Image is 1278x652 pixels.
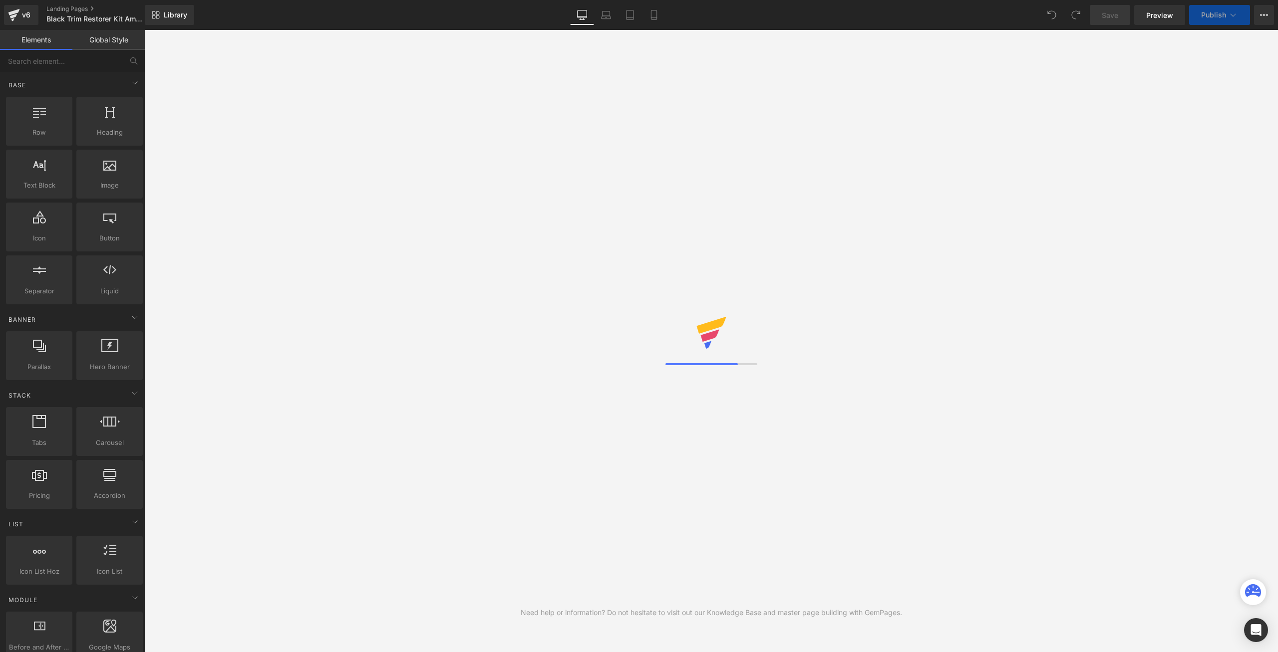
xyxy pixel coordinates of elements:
[618,5,642,25] a: Tablet
[9,437,69,448] span: Tabs
[9,566,69,577] span: Icon List Hoz
[79,566,140,577] span: Icon List
[9,180,69,191] span: Text Block
[79,233,140,243] span: Button
[79,362,140,372] span: Hero Banner
[1146,10,1173,20] span: Preview
[7,391,32,400] span: Stack
[79,180,140,191] span: Image
[20,8,32,21] div: v6
[9,490,69,501] span: Pricing
[9,362,69,372] span: Parallax
[1189,5,1250,25] button: Publish
[145,5,194,25] a: New Library
[79,286,140,296] span: Liquid
[642,5,666,25] a: Mobile
[7,80,27,90] span: Base
[4,5,38,25] a: v6
[1066,5,1086,25] button: Redo
[164,10,187,19] span: Library
[79,490,140,501] span: Accordion
[1244,618,1268,642] div: Open Intercom Messenger
[7,519,24,529] span: List
[1134,5,1185,25] a: Preview
[9,286,69,296] span: Separator
[9,233,69,243] span: Icon
[72,30,145,50] a: Global Style
[46,5,161,13] a: Landing Pages
[521,607,902,618] div: Need help or information? Do not hesitate to visit out our Knowledge Base and master page buildin...
[79,437,140,448] span: Carousel
[570,5,594,25] a: Desktop
[1042,5,1062,25] button: Undo
[1254,5,1274,25] button: More
[1201,11,1226,19] span: Publish
[7,315,37,324] span: Banner
[7,595,38,605] span: Module
[1102,10,1118,20] span: Save
[79,127,140,138] span: Heading
[594,5,618,25] a: Laptop
[9,127,69,138] span: Row
[46,15,142,23] span: Black Trim Restorer Kit Amazon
